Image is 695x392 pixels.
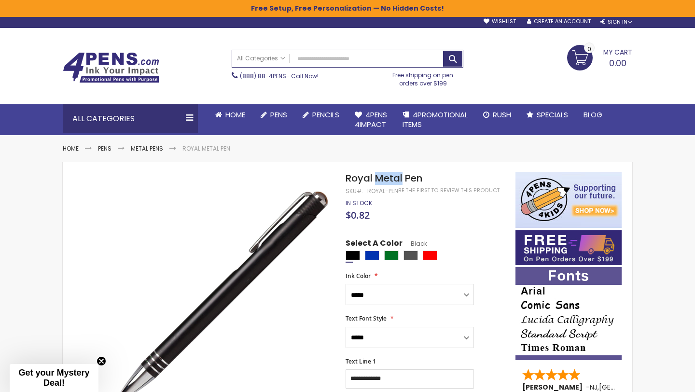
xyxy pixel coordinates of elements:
[484,18,516,25] a: Wishlist
[493,110,511,120] span: Rush
[403,110,468,129] span: 4PROMOTIONAL ITEMS
[240,72,319,80] span: - Call Now!
[515,267,622,360] img: font-personalization-examples
[403,251,418,260] div: Gunmetal
[240,72,286,80] a: (888) 88-4PENS
[10,364,98,392] div: Get your Mystery Deal!Close teaser
[131,144,163,153] a: Metal Pens
[63,144,79,153] a: Home
[527,18,591,25] a: Create an Account
[587,44,591,54] span: 0
[522,382,586,392] span: [PERSON_NAME]
[346,357,376,365] span: Text Line 1
[312,110,339,120] span: Pencils
[18,368,89,388] span: Get your Mystery Deal!
[365,251,379,260] div: Blue
[367,187,398,195] div: Royal-Pen
[237,55,285,62] span: All Categories
[346,171,422,185] span: Royal Metal Pen
[253,104,295,126] a: Pens
[98,144,111,153] a: Pens
[599,382,670,392] span: [GEOGRAPHIC_DATA]
[346,209,370,222] span: $0.82
[384,251,399,260] div: Green
[182,145,230,153] li: Royal Metal Pen
[346,199,372,207] span: In stock
[403,239,427,248] span: Black
[295,104,347,126] a: Pencils
[395,104,475,136] a: 4PROMOTIONALITEMS
[600,18,632,26] div: Sign In
[537,110,568,120] span: Specials
[270,110,287,120] span: Pens
[63,52,159,83] img: 4Pens Custom Pens and Promotional Products
[383,68,464,87] div: Free shipping on pen orders over $199
[584,110,602,120] span: Blog
[97,356,106,366] button: Close teaser
[423,251,437,260] div: Red
[609,57,626,69] span: 0.00
[519,104,576,126] a: Specials
[346,314,387,322] span: Text Font Style
[567,45,632,69] a: 0.00 0
[515,230,622,265] img: Free shipping on orders over $199
[232,50,290,66] a: All Categories
[346,272,371,280] span: Ink Color
[63,104,198,133] div: All Categories
[586,382,670,392] span: - ,
[590,382,598,392] span: NJ
[346,238,403,251] span: Select A Color
[398,187,500,194] a: Be the first to review this product
[346,199,372,207] div: Availability
[355,110,387,129] span: 4Pens 4impact
[515,172,622,228] img: 4pens 4 kids
[225,110,245,120] span: Home
[346,251,360,260] div: Black
[576,104,610,126] a: Blog
[346,187,363,195] strong: SKU
[475,104,519,126] a: Rush
[347,104,395,136] a: 4Pens4impact
[208,104,253,126] a: Home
